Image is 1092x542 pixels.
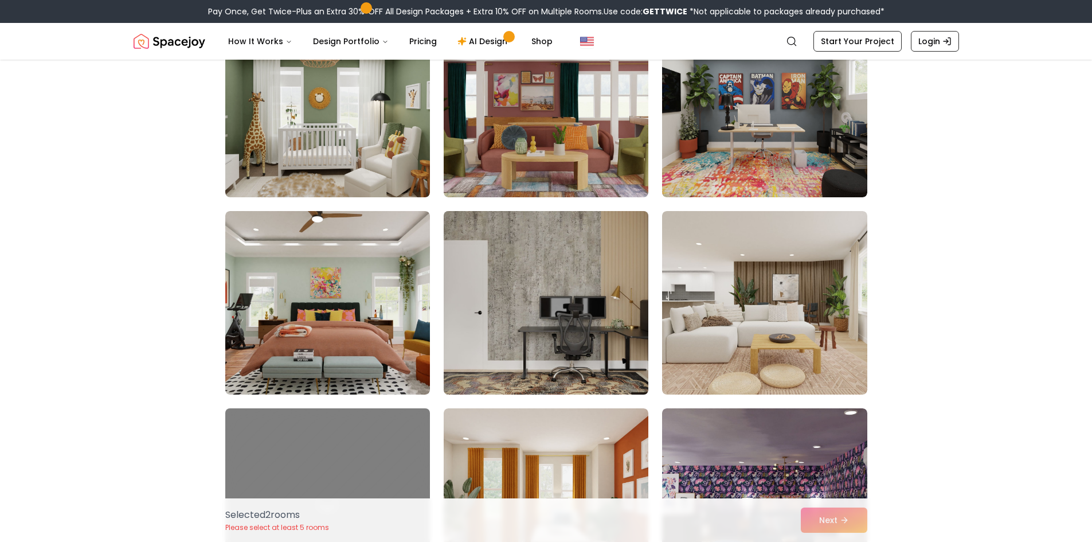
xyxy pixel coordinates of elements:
[687,6,884,17] span: *Not applicable to packages already purchased*
[225,14,430,197] img: Room room-25
[134,30,205,53] a: Spacejoy
[580,34,594,48] img: United States
[225,523,329,532] p: Please select at least 5 rooms
[911,31,959,52] a: Login
[522,30,562,53] a: Shop
[219,30,562,53] nav: Main
[219,30,302,53] button: How It Works
[400,30,446,53] a: Pricing
[134,30,205,53] img: Spacejoy Logo
[643,6,687,17] b: GETTWICE
[813,31,902,52] a: Start Your Project
[225,211,430,395] img: Room room-28
[134,23,959,60] nav: Global
[448,30,520,53] a: AI Design
[604,6,687,17] span: Use code:
[208,6,884,17] div: Pay Once, Get Twice-Plus an Extra 30% OFF All Design Packages + Extra 10% OFF on Multiple Rooms.
[439,206,653,399] img: Room room-29
[225,508,329,522] p: Selected 2 room s
[662,14,867,197] img: Room room-27
[304,30,398,53] button: Design Portfolio
[444,14,648,197] img: Room room-26
[662,211,867,395] img: Room room-30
